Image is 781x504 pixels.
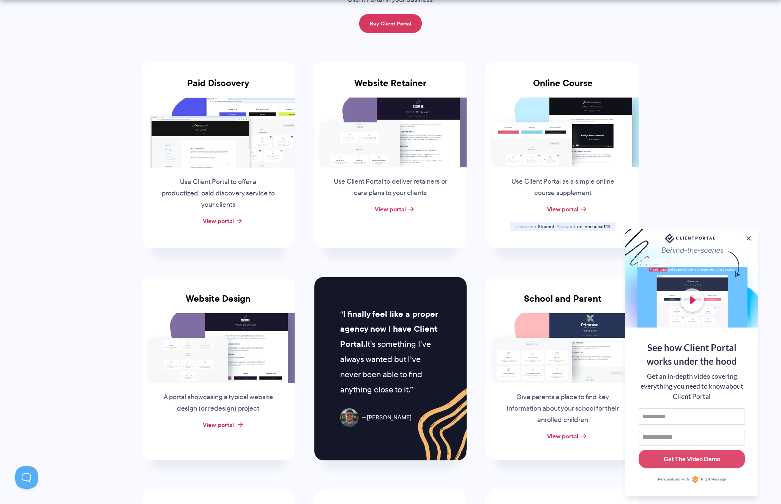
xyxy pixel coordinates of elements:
[547,432,578,441] a: View portal
[314,78,467,98] h3: Website Retainer
[340,308,438,351] strong: I finally feel like a proper agency now I have Client Portal.
[203,420,234,429] a: View portal
[362,412,412,423] span: [PERSON_NAME]
[359,14,422,33] a: Buy Client Portal
[639,450,745,468] button: Get The Video Demo
[333,176,448,199] p: Use Client Portal to deliver retainers or care plans to your clients
[142,293,295,313] h3: Website Design
[161,392,276,414] p: A portal showcasing a typical website design (or redesign) project
[691,476,699,483] img: Personalized with RightMessage
[505,176,620,199] p: Use Client Portal as a simple online course supplement
[639,476,745,483] a: Personalized withRightMessage
[375,205,406,214] a: View portal
[701,476,726,482] span: RightMessage
[340,307,441,397] p: It’s something I’ve always wanted but I’ve never been able to find anything close to it.
[15,466,38,489] iframe: Toggle Customer Support
[486,78,639,98] h3: Online Course
[658,476,689,482] span: Personalized with
[557,223,576,230] span: Password
[538,223,554,230] span: Student
[547,205,578,214] a: View portal
[203,216,234,225] a: View portal
[505,392,620,426] p: Give parents a place to find key information about your school for their enrolled children
[639,341,745,368] div: See how Client Portal works under the hood
[486,293,639,313] h3: School and Parent
[161,176,276,211] p: Use Client Portal to offer a productized, paid discovery service to your clients
[516,223,537,230] span: Username
[639,372,745,402] div: Get an in-depth video covering everything you need to know about Client Portal
[577,223,610,230] span: onlinecourse123
[142,78,295,98] h3: Paid Discovery
[664,454,720,463] div: Get The Video Demo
